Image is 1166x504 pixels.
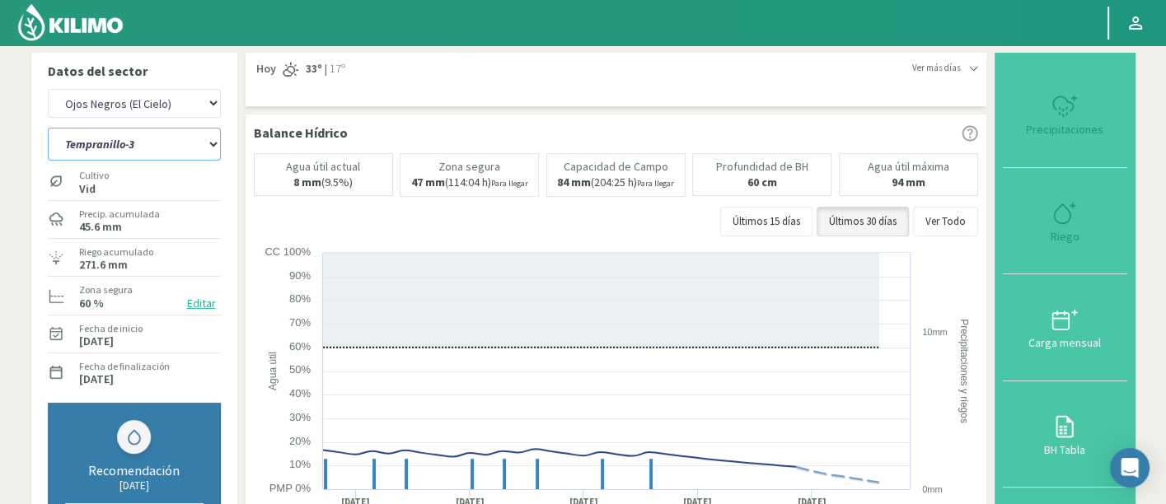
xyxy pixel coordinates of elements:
b: 94 mm [892,175,925,189]
button: Editar [182,294,221,313]
p: Capacidad de Campo [564,161,668,173]
button: Riego [1003,168,1127,275]
text: 20% [288,435,310,447]
text: Precipitaciones y riegos [958,319,970,423]
div: Recomendación [65,462,204,478]
span: | [325,61,327,77]
label: Fecha de finalización [79,359,170,374]
p: (204:25 h) [557,176,674,189]
text: 60% [288,340,310,352]
text: PMP 0% [269,482,311,494]
button: Últimos 15 días [720,207,812,236]
div: Open Intercom Messenger [1110,448,1150,488]
b: 47 mm [411,175,445,189]
text: CC 100% [265,245,311,258]
div: BH Tabla [1008,444,1122,455]
p: Zona segura [438,161,500,173]
text: 50% [288,363,310,376]
p: (114:04 h) [411,176,528,189]
text: 0mm [922,484,942,494]
label: [DATE] [79,374,114,385]
p: (9.5%) [293,176,353,189]
text: Agua útil [266,352,278,390]
b: 84 mm [557,175,591,189]
label: [DATE] [79,336,114,347]
p: Datos del sector [48,61,221,81]
p: Agua útil máxima [868,161,949,173]
button: Ver Todo [913,207,978,236]
text: 10% [288,458,310,470]
b: 8 mm [293,175,321,189]
p: Balance Hídrico [254,123,348,142]
div: [DATE] [65,478,204,492]
text: 90% [288,269,310,282]
span: 17º [327,61,345,77]
label: Fecha de inicio [79,321,143,336]
label: Zona segura [79,282,133,297]
b: 60 cm [747,175,777,189]
text: 70% [288,316,310,329]
label: Cultivo [79,168,109,183]
div: Riego [1008,231,1122,242]
button: BH Tabla [1003,381,1127,488]
img: Kilimo [16,2,124,42]
button: Últimos 30 días [817,207,909,236]
text: 10mm [922,327,948,337]
p: Agua útil actual [286,161,360,173]
button: Carga mensual [1003,274,1127,381]
p: Profundidad de BH [716,161,808,173]
label: 60 % [79,298,104,309]
div: Precipitaciones [1008,124,1122,135]
span: Ver más días [912,61,961,75]
small: Para llegar [637,178,674,189]
text: 30% [288,411,310,423]
text: 80% [288,292,310,305]
strong: 33º [306,61,322,76]
span: Hoy [254,61,276,77]
div: Carga mensual [1008,337,1122,348]
label: Precip. acumulada [79,207,160,222]
label: Vid [79,184,109,194]
label: 271.6 mm [79,259,128,270]
label: 45.6 mm [79,222,122,232]
text: 40% [288,387,310,399]
label: Riego acumulado [79,245,153,259]
small: Para llegar [491,178,528,189]
button: Precipitaciones [1003,61,1127,168]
